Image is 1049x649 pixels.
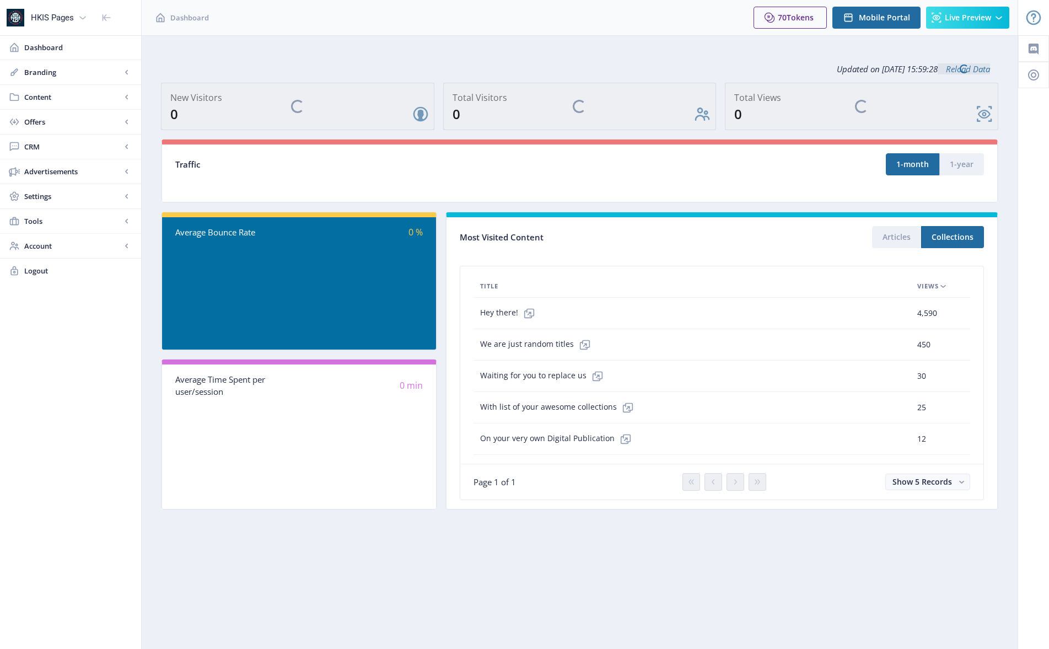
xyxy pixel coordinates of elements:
span: Title [480,280,498,293]
div: Average Bounce Rate [175,226,299,239]
button: Live Preview [926,7,1009,29]
div: HKIS Pages [31,6,74,30]
button: Articles [872,226,921,248]
span: Waiting for you to replace us [480,365,609,387]
span: Dashboard [24,42,132,53]
button: 1-month [886,153,939,175]
span: Offers [24,116,121,127]
span: Hey there! [480,302,540,324]
span: Content [24,92,121,103]
span: Mobile Portal [859,13,910,22]
span: 450 [917,338,930,351]
a: Reload Data [938,63,990,74]
span: Views [917,280,939,293]
span: 12 [917,432,926,446]
span: Tokens [787,12,814,23]
div: 0 min [299,379,423,392]
span: Branding [24,67,121,78]
div: Traffic [175,158,580,171]
span: CRM [24,141,121,152]
div: Average Time Spent per user/session [175,373,299,398]
span: Settings [24,191,121,202]
span: Account [24,240,121,251]
span: 4,590 [917,307,937,320]
span: Logout [24,265,132,276]
div: Updated on [DATE] 15:59:28 [161,55,998,83]
span: Live Preview [945,13,991,22]
div: Most Visited Content [460,229,722,246]
span: We are just random titles [480,334,596,356]
button: Collections [921,226,984,248]
span: 30 [917,369,926,383]
span: Advertisements [24,166,121,177]
button: Show 5 Records [885,474,970,490]
span: Page 1 of 1 [474,476,516,487]
span: Show 5 Records [892,476,952,487]
button: 1-year [939,153,984,175]
span: Dashboard [170,12,209,23]
span: 25 [917,401,926,414]
button: Mobile Portal [832,7,921,29]
span: With list of your awesome collections [480,396,639,419]
img: properties.app_icon.png [7,9,24,26]
span: Tools [24,216,121,227]
span: On your very own Digital Publication [480,428,637,450]
button: 70Tokens [754,7,827,29]
span: 0 % [408,226,423,238]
